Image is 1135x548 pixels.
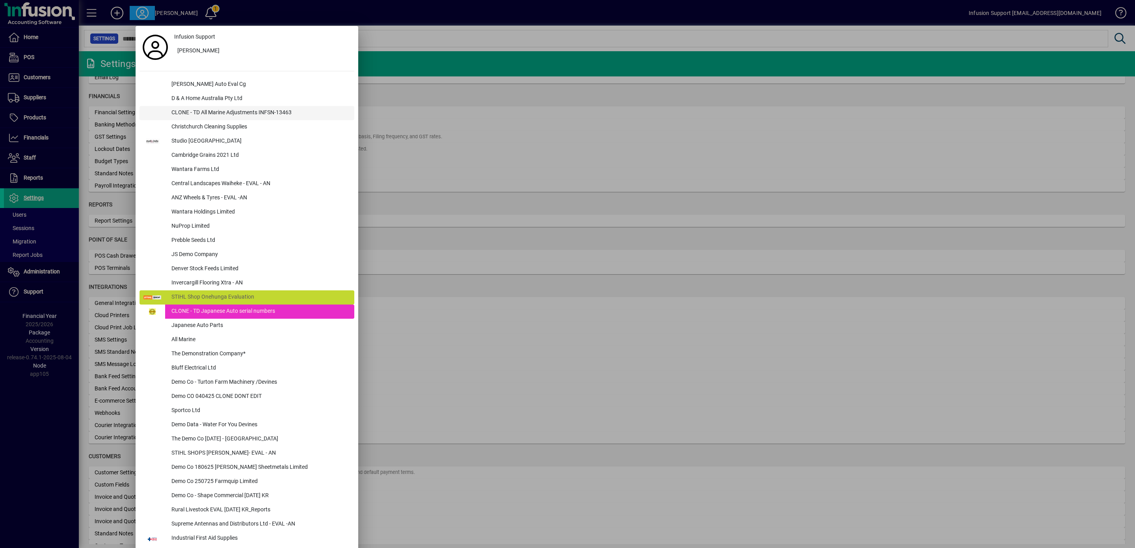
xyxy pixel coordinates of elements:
button: Demo Co 180625 [PERSON_NAME] Sheetmetals Limited [140,461,354,475]
div: The Demo Co [DATE] - [GEOGRAPHIC_DATA] [165,432,354,446]
div: Demo Co - Turton Farm Machinery /Devines [165,375,354,390]
button: Denver Stock Feeds Limited [140,262,354,276]
div: ANZ Wheels & Tyres - EVAL -AN [165,191,354,205]
button: Cambridge Grains 2021 Ltd [140,149,354,163]
div: Wantara Holdings Limited [165,205,354,219]
button: Demo CO 040425 CLONE DONT EDIT [140,390,354,404]
button: Sportco Ltd [140,404,354,418]
div: CLONE - TD All Marine Adjustments INFSN-13463 [165,106,354,120]
div: Demo CO 040425 CLONE DONT EDIT [165,390,354,404]
div: JS Demo Company [165,248,354,262]
div: Studio [GEOGRAPHIC_DATA] [165,134,354,149]
button: STIHL SHOPS [PERSON_NAME]- EVAL - AN [140,446,354,461]
div: CLONE - TD Japanese Auto serial numbers [165,305,354,319]
button: Industrial First Aid Supplies [140,531,354,546]
div: Denver Stock Feeds Limited [165,262,354,276]
div: [PERSON_NAME] Auto Eval Cg [165,78,354,92]
button: Rural Livestock EVAL [DATE] KR_Reports [140,503,354,517]
div: Demo Co 250725 Farmquip Limited [165,475,354,489]
div: Demo Co 180625 [PERSON_NAME] Sheetmetals Limited [165,461,354,475]
button: D & A Home Australia Pty Ltd [140,92,354,106]
button: Supreme Antennas and Distributors Ltd - EVAL -AN [140,517,354,531]
a: Profile [140,40,171,54]
div: Central Landscapes Waiheke - EVAL - AN [165,177,354,191]
div: Wantara Farms Ltd [165,163,354,177]
div: Invercargill Flooring Xtra - AN [165,276,354,290]
div: Bluff Electrical Ltd [165,361,354,375]
div: Cambridge Grains 2021 Ltd [165,149,354,163]
div: Christchurch Cleaning Supplies [165,120,354,134]
span: Infusion Support [174,33,215,41]
button: All Marine [140,333,354,347]
a: Infusion Support [171,30,354,44]
div: Supreme Antennas and Distributors Ltd - EVAL -AN [165,517,354,531]
button: NuProp Limited [140,219,354,234]
button: Wantara Farms Ltd [140,163,354,177]
div: STIHL SHOPS [PERSON_NAME]- EVAL - AN [165,446,354,461]
button: Wantara Holdings Limited [140,205,354,219]
button: Invercargill Flooring Xtra - AN [140,276,354,290]
button: Bluff Electrical Ltd [140,361,354,375]
button: Demo Data - Water For You Devines [140,418,354,432]
button: Prebble Seeds Ltd [140,234,354,248]
button: Christchurch Cleaning Supplies [140,120,354,134]
button: STIHL Shop Onehunga Evaluation [140,290,354,305]
button: Demo Co 250725 Farmquip Limited [140,475,354,489]
div: Demo Data - Water For You Devines [165,418,354,432]
button: [PERSON_NAME] [171,44,354,58]
button: CLONE - TD All Marine Adjustments INFSN-13463 [140,106,354,120]
button: ANZ Wheels & Tyres - EVAL -AN [140,191,354,205]
button: Japanese Auto Parts [140,319,354,333]
div: Prebble Seeds Ltd [165,234,354,248]
div: Rural Livestock EVAL [DATE] KR_Reports [165,503,354,517]
div: Sportco Ltd [165,404,354,418]
button: The Demonstration Company* [140,347,354,361]
div: Japanese Auto Parts [165,319,354,333]
button: Demo Co - Shape Commercial [DATE] KR [140,489,354,503]
button: JS Demo Company [140,248,354,262]
div: Demo Co - Shape Commercial [DATE] KR [165,489,354,503]
button: The Demo Co [DATE] - [GEOGRAPHIC_DATA] [140,432,354,446]
div: Industrial First Aid Supplies [165,531,354,546]
div: D & A Home Australia Pty Ltd [165,92,354,106]
div: STIHL Shop Onehunga Evaluation [165,290,354,305]
div: NuProp Limited [165,219,354,234]
button: Central Landscapes Waiheke - EVAL - AN [140,177,354,191]
button: CLONE - TD Japanese Auto serial numbers [140,305,354,319]
button: [PERSON_NAME] Auto Eval Cg [140,78,354,92]
button: Studio [GEOGRAPHIC_DATA] [140,134,354,149]
div: All Marine [165,333,354,347]
button: Demo Co - Turton Farm Machinery /Devines [140,375,354,390]
div: The Demonstration Company* [165,347,354,361]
